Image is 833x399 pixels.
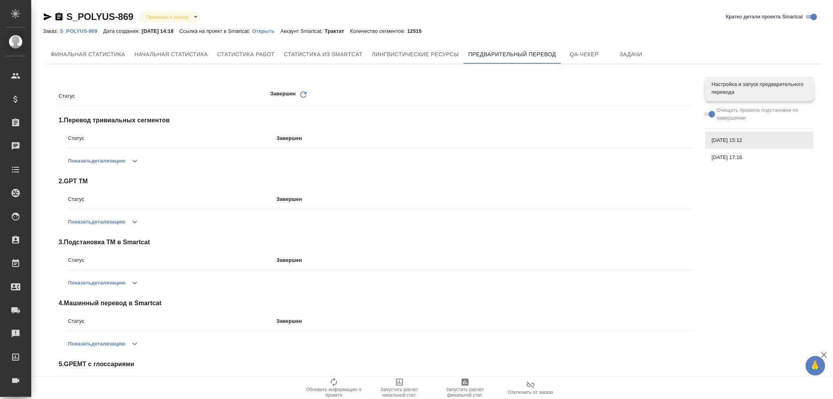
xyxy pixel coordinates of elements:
p: Завершен [276,134,694,142]
p: 12515 [407,28,428,34]
p: Завершен [270,90,296,102]
a: Открыть [252,27,280,34]
button: Показатьдетализацию [68,213,125,231]
div: Привязан к заказу [139,12,200,22]
span: Задачи [612,50,650,59]
button: Отключить от заказа [498,377,564,399]
span: Предварительный перевод [468,50,556,59]
span: Финальная статистика [51,50,125,59]
p: Завершен [276,195,694,203]
span: Статистика работ [217,50,275,59]
p: Статус [68,256,276,264]
p: S_POLYUS-869 [60,28,103,34]
p: Количество сегментов: [350,28,407,34]
button: Привязан к заказу [143,14,191,20]
p: Завершен [276,317,694,325]
span: [DATE] 17:16 [712,154,807,161]
a: S_POLYUS-869 [60,27,103,34]
span: Запустить расчет финальной стат. [437,387,493,398]
p: Заказ: [43,28,60,34]
span: 1 . Перевод тривиальных сегментов [59,116,694,125]
p: Трактат [325,28,350,34]
span: QA-чекер [565,50,603,59]
p: Статус [68,134,276,142]
span: Лингвистические ресурсы [372,50,459,59]
div: Настройка и запуск предварительного перевода [705,77,813,100]
p: Аккаунт Smartcat: [280,28,325,34]
span: 5 . GPEMT с глоссариями [59,360,694,369]
span: 3 . Подстановка ТМ в Smartcat [59,238,694,247]
p: Дата создания: [103,28,141,34]
span: Статистика из Smartcat [284,50,362,59]
span: 🙏 [809,358,822,374]
span: 2 . GPT TM [59,177,694,186]
button: Показатьдетализацию [68,274,125,292]
p: Статус [68,317,276,325]
button: 🙏 [806,356,825,376]
span: Отключить от заказа [508,390,553,395]
span: Запустить расчет начальной стат. [371,387,428,398]
p: Завершен [276,256,694,264]
button: Скопировать ссылку для ЯМессенджера [43,12,52,21]
p: Статус [59,92,270,100]
button: Запустить расчет финальной стат. [432,377,498,399]
span: Настройка и запуск предварительного перевода [712,81,807,96]
button: Показатьдетализацию [68,335,125,353]
p: [DATE] 14:18 [142,28,180,34]
div: [DATE] 15:12 [705,132,813,149]
span: Обновить информацию о проекте [306,387,362,398]
a: S_POLYUS-869 [66,11,133,22]
span: 4 . Машинный перевод в Smartcat [59,299,694,308]
span: Кратко детали проекта Smartcat [726,13,803,21]
p: Ссылка на проект в Smartcat: [179,28,252,34]
button: Обновить информацию о проекте [301,377,367,399]
p: Открыть [252,28,280,34]
button: Показатьдетализацию [68,152,125,170]
button: Скопировать ссылку [54,12,64,21]
span: Начальная статистика [135,50,208,59]
button: Запустить расчет начальной стат. [367,377,432,399]
span: Очищать правила подстановки по завершении [717,106,808,122]
p: Статус [68,195,276,203]
span: [DATE] 15:12 [712,136,807,144]
div: [DATE] 17:16 [705,149,813,166]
